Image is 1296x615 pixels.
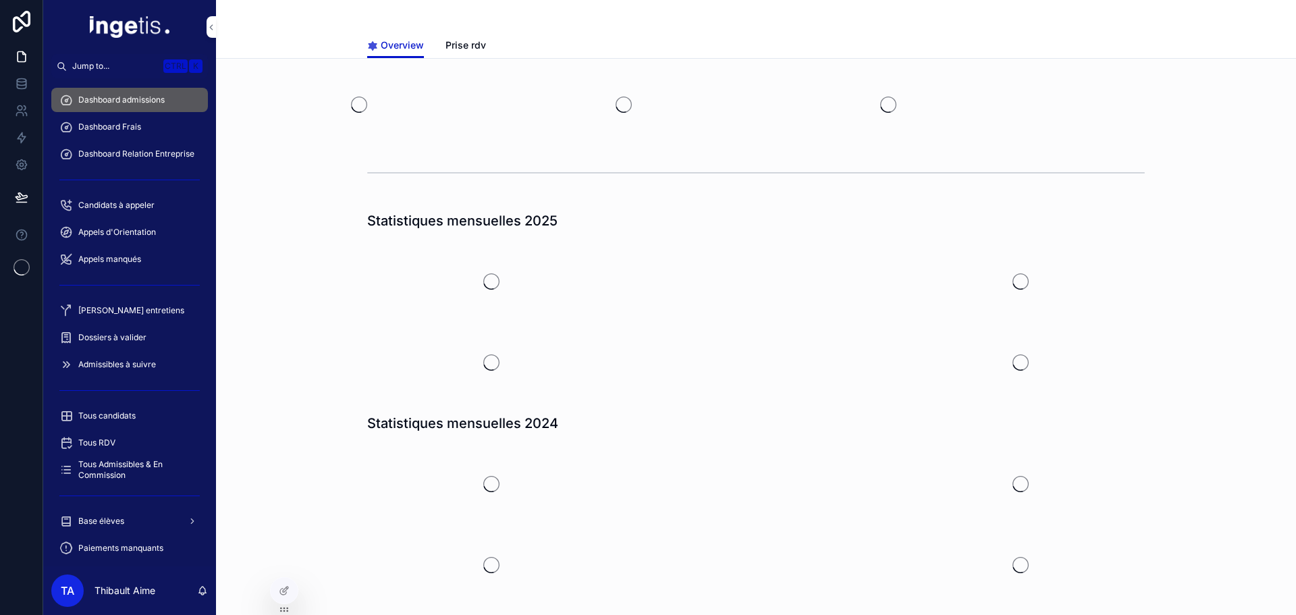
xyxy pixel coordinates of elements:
a: Prise rdv [446,33,486,60]
a: Dashboard Frais [51,115,208,139]
span: Dashboard Frais [78,122,141,132]
a: Overview [367,33,424,59]
span: Paiements manquants [78,543,163,554]
span: Tous RDV [78,437,115,448]
a: Admissibles à suivre [51,352,208,377]
span: Appels d'Orientation [78,227,156,238]
img: App logo [90,16,169,38]
span: Tous Admissibles & En Commission [78,459,194,481]
button: Jump to...CtrlK [51,54,208,78]
span: Appels manqués [78,254,141,265]
span: Candidats à appeler [78,200,155,211]
a: Dashboard Relation Entreprise [51,142,208,166]
span: Jump to... [72,61,158,72]
a: Candidats à appeler [51,193,208,217]
div: scrollable content [43,78,216,566]
span: Dashboard admissions [78,95,165,105]
a: Appels d'Orientation [51,220,208,244]
a: Dashboard admissions [51,88,208,112]
a: Tous candidats [51,404,208,428]
a: [PERSON_NAME] entretiens [51,298,208,323]
span: Overview [381,38,424,52]
span: Ctrl [163,59,188,73]
span: Dossiers à valider [78,332,146,343]
a: Base élèves [51,509,208,533]
p: Thibault Aime [94,584,155,597]
span: Admissibles à suivre [78,359,156,370]
a: Dossiers à valider [51,325,208,350]
span: Prise rdv [446,38,486,52]
span: [PERSON_NAME] entretiens [78,305,184,316]
h1: Statistiques mensuelles 2024 [367,414,558,433]
a: Paiements manquants [51,536,208,560]
span: Dashboard Relation Entreprise [78,149,194,159]
a: Tous RDV [51,431,208,455]
span: Tous candidats [78,410,136,421]
a: Tous Admissibles & En Commission [51,458,208,482]
a: Appels manqués [51,247,208,271]
span: TA [61,583,74,599]
h1: Statistiques mensuelles 2025 [367,211,558,230]
span: K [190,61,201,72]
span: Base élèves [78,516,124,527]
